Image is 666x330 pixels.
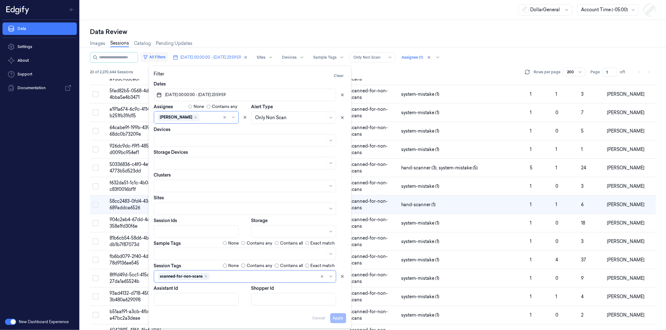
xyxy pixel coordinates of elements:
span: scanned-for-non-scans [350,254,388,266]
span: 5fad82b5-0568-4dcc-bac1-4bba5e4b3471 [110,88,167,100]
label: Contains any [247,308,272,314]
span: 4 [581,294,584,299]
span: 1 [530,220,531,226]
span: 8fffd49d-5cc1-415c-8dd2-27da1a65524b [110,272,164,284]
span: scanned-for-non-scans [350,180,388,192]
span: [PERSON_NAME] [607,202,644,207]
span: [PERSON_NAME] [607,220,644,226]
span: [PERSON_NAME] [607,257,644,263]
span: 24 [581,165,586,171]
span: 93ad4132-d718-450f-9e58-3b480a629098 [110,290,165,303]
span: 37 [581,257,586,263]
label: None [228,263,239,269]
label: Exact match [311,263,335,269]
button: [DATE] 00:00:00 - [DATE] 23:59:59 [170,52,250,62]
label: Clusters [154,172,171,178]
label: Shopper Id [251,285,274,291]
button: Select row [92,109,99,116]
button: Select row [92,238,99,245]
button: Select row [92,183,99,189]
a: Catalog [134,40,151,47]
span: 926dc9dc-f9f1-485b-bdef-d009bc954ef1 [110,143,165,155]
span: scanned-for-non-scans [350,143,388,155]
a: Data [2,22,77,35]
span: [PERSON_NAME] [607,312,644,318]
button: Select row [92,128,99,134]
span: 1 [555,202,557,207]
span: system-mistake (1) [401,275,439,282]
span: system-mistake (1) [401,257,439,263]
button: [DATE] 00:00:00 - [DATE] 23:59:59 [154,89,336,101]
button: Select row [92,257,99,263]
label: Contains all [280,308,303,314]
label: None [228,308,239,314]
span: system-mistake (1) [401,91,439,98]
span: 1 [530,312,531,318]
label: Contains all [280,240,303,246]
span: 1 [555,294,557,299]
label: None [194,104,204,110]
span: system-mistake (1) [401,238,439,245]
label: Sites [154,195,164,201]
span: hand-scanner (3) , [401,165,439,171]
div: scanned-for-non-scans [160,274,203,279]
span: system-mistake (5) [439,165,478,171]
span: 0 [555,110,558,115]
a: Sessions [110,40,129,47]
label: Dates [154,81,166,87]
span: 1 [530,91,531,97]
span: Page [590,69,600,75]
span: 23 of 2,270,644 Sessions [90,69,133,75]
span: [PERSON_NAME] [607,275,644,281]
label: Sample Tags [154,241,181,245]
label: None [228,240,239,246]
button: All Filters [141,52,168,62]
span: 1 [555,165,557,171]
span: [PERSON_NAME] [607,91,644,97]
span: [PERSON_NAME] [607,165,644,171]
label: Session Ids [154,217,177,224]
label: Session Tags [154,264,181,268]
button: Select row [92,275,99,281]
span: [DATE] 00:00:00 - [DATE] 23:59:59 [180,55,241,60]
span: 1 [581,147,583,152]
span: [DATE] 00:00:00 - [DATE] 23:59:59 [164,92,226,98]
span: 2 [581,312,584,318]
button: Select row [92,312,99,318]
label: Contains any [247,263,272,269]
span: of 1 [620,69,630,75]
span: system-mistake (1) [401,128,439,134]
span: b51aaf91-a3cb-4fb8-8567-a47bc2a3deae [110,309,164,321]
span: [PERSON_NAME] [607,239,644,244]
label: Assignee [154,104,173,109]
span: scanned-for-non-scans [350,106,388,119]
span: 0 [555,275,558,281]
div: [PERSON_NAME] [160,114,193,120]
label: Assistant Id [154,285,178,291]
span: 5 [530,165,532,171]
span: scanned-for-non-scans [350,217,388,229]
label: Devices [154,126,171,133]
label: Storage [251,217,268,224]
span: 9 [581,275,584,281]
span: 904c2eb4-67dd-4d67-b1e7-358e1fd30f6e [110,217,168,229]
span: system-mistake (1) [401,220,439,226]
p: Rows per page [534,69,560,75]
span: system-mistake (1) [401,109,439,116]
span: 64cabe9f-199b-4390-81d6-68dc0b73209e [110,125,165,137]
span: system-mistake (1) [401,183,439,190]
span: scanned-for-non-scans [350,272,388,284]
span: 3 [581,239,584,244]
span: 1 [555,147,557,152]
span: scanned-for-non-scans [350,235,388,247]
span: 18 [581,220,585,226]
button: Clear [332,71,346,81]
label: Contains all [280,263,303,269]
button: Select row [92,146,99,153]
span: 3 [581,183,584,189]
button: Select row [92,165,99,171]
span: scanned-for-non-scans [350,309,388,321]
span: scanned-for-non-scans [350,162,388,174]
label: Contains any [212,104,238,110]
span: [PERSON_NAME] [607,294,644,299]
